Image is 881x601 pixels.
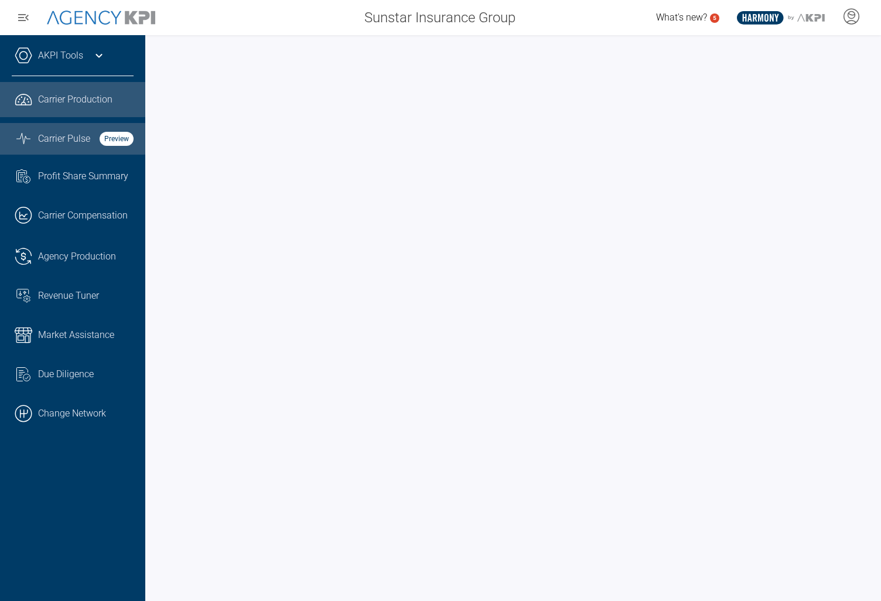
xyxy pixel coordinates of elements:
[38,209,128,223] span: Carrier Compensation
[38,132,90,146] span: Carrier Pulse
[38,250,116,264] span: Agency Production
[38,328,114,342] span: Market Assistance
[100,132,134,146] strong: Preview
[713,15,716,21] text: 5
[38,93,112,107] span: Carrier Production
[364,7,515,28] span: Sunstar Insurance Group
[656,12,707,23] span: What's new?
[47,11,155,24] img: AgencyKPI
[38,49,83,63] a: AKPI Tools
[710,13,719,23] a: 5
[38,367,94,381] span: Due Diligence
[38,169,128,183] span: Profit Share Summary
[38,289,99,303] span: Revenue Tuner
